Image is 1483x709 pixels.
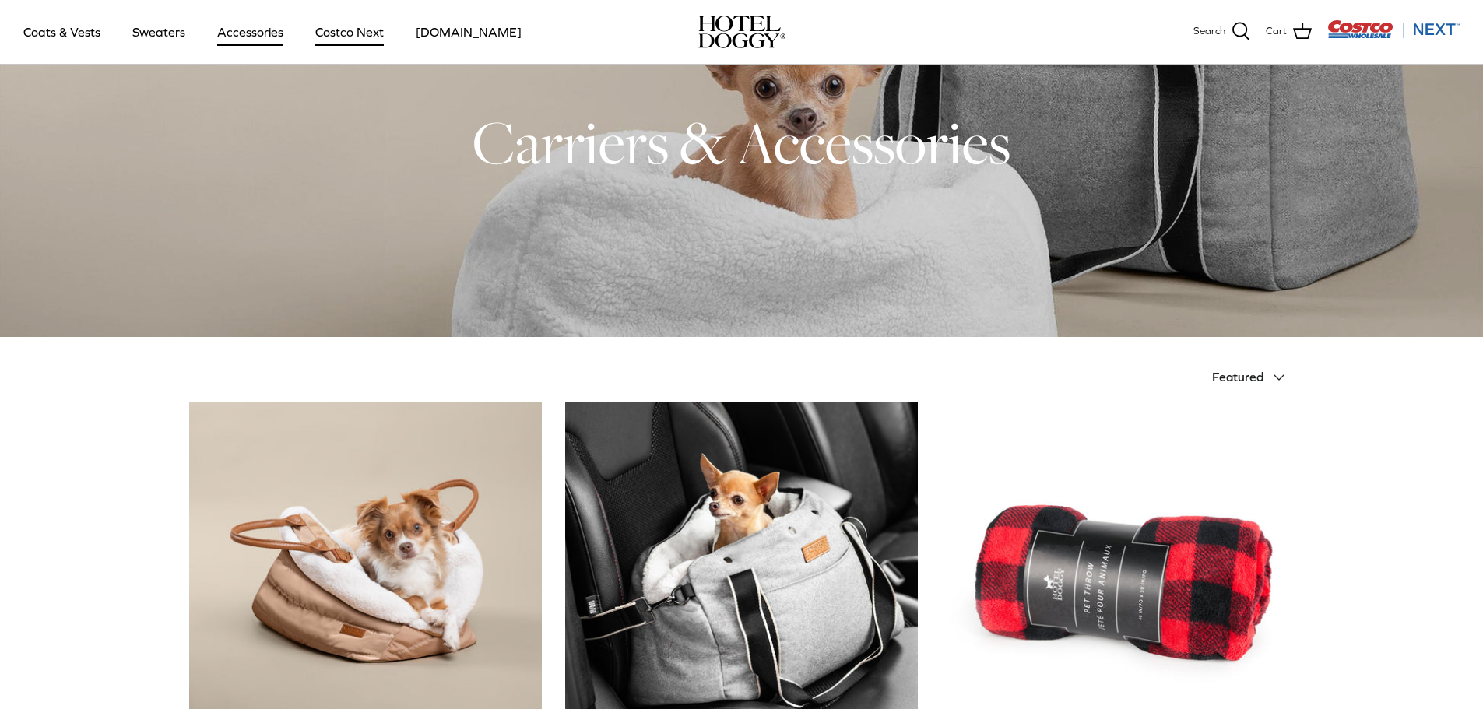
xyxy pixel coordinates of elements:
a: Sweaters [118,5,199,58]
a: Accessories [203,5,297,58]
a: hoteldoggy.com hoteldoggycom [698,16,785,48]
button: Featured [1212,360,1295,395]
a: Coats & Vests [9,5,114,58]
img: Costco Next [1327,19,1460,39]
a: Visit Costco Next [1327,30,1460,41]
span: Search [1193,23,1225,40]
a: Cart [1266,22,1312,42]
a: Search [1193,22,1250,42]
a: [DOMAIN_NAME] [402,5,536,58]
span: Cart [1266,23,1287,40]
a: Costco Next [301,5,398,58]
span: Featured [1212,370,1263,384]
h1: Carriers & Accessories [189,104,1295,181]
img: hoteldoggycom [698,16,785,48]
